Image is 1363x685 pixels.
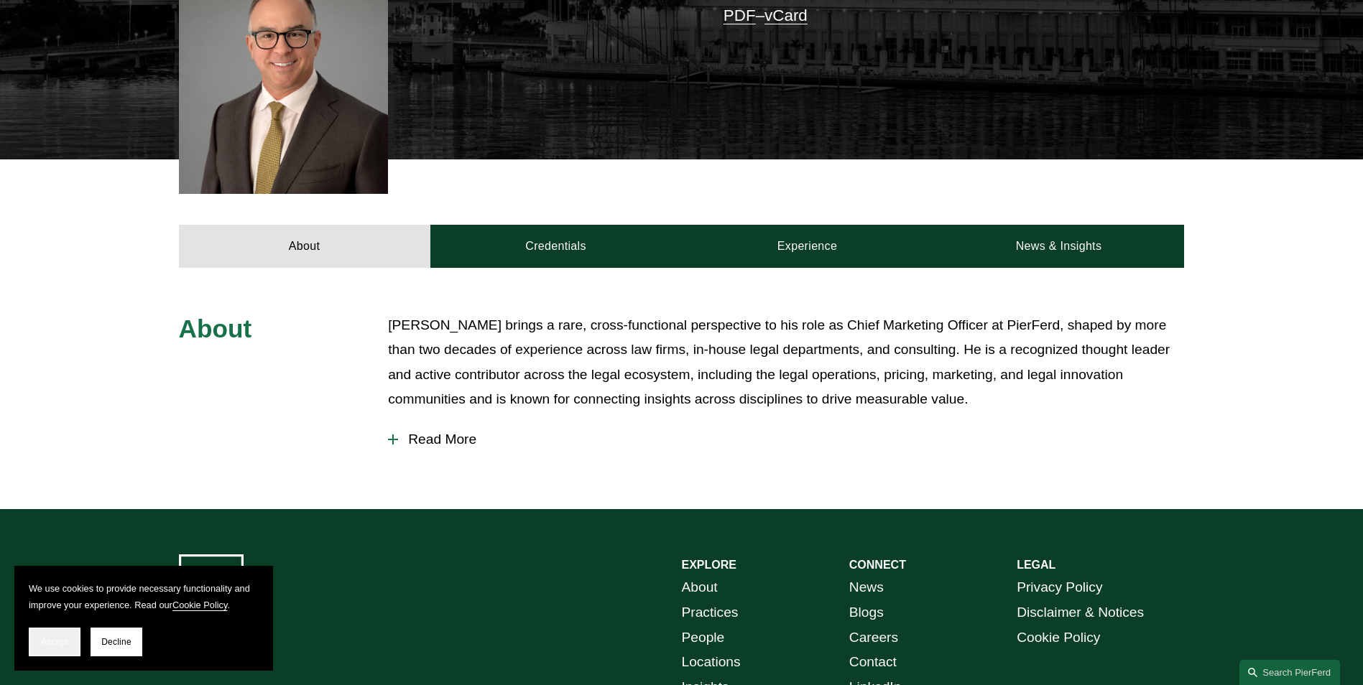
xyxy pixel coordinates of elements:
span: Decline [101,637,131,647]
a: Contact [849,650,897,675]
a: Careers [849,625,898,651]
a: About [179,225,430,268]
a: Search this site [1239,660,1340,685]
a: Credentials [430,225,682,268]
strong: CONNECT [849,559,906,571]
span: About [179,314,252,342]
strong: EXPLORE [682,559,736,571]
a: Cookie Policy [172,600,228,610]
button: Read More [388,421,1184,458]
a: News & Insights [933,225,1184,268]
span: Accept [41,637,68,647]
a: Practices [682,600,739,625]
section: Cookie banner [14,566,273,671]
button: Decline [91,628,142,656]
span: Read More [398,432,1184,447]
strong: LEGAL [1017,559,1055,571]
a: Locations [682,650,741,675]
a: News [849,575,884,600]
a: Privacy Policy [1017,575,1102,600]
a: Experience [682,225,933,268]
a: People [682,625,725,651]
button: Accept [29,628,80,656]
a: Disclaimer & Notices [1017,600,1144,625]
a: Cookie Policy [1017,625,1100,651]
p: We use cookies to provide necessary functionality and improve your experience. Read our . [29,580,259,613]
a: Blogs [849,600,884,625]
p: [PERSON_NAME] brings a rare, cross-functional perspective to his role as Chief Marketing Officer ... [388,313,1184,412]
a: PDF [724,6,756,24]
a: About [682,575,718,600]
a: vCard [764,6,808,24]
